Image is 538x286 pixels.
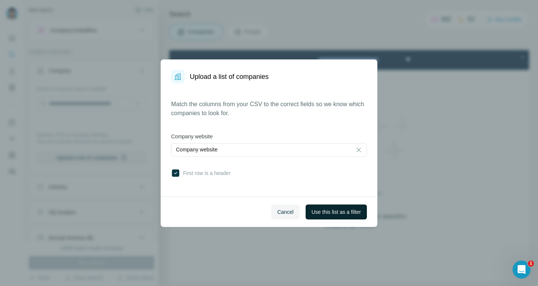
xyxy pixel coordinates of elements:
[180,169,231,177] span: First row is a header
[528,261,534,267] span: 1
[171,100,367,118] p: Match the columns from your CSV to the correct fields so we know which companies to look for.
[176,146,217,153] p: Company website
[190,71,269,82] h1: Upload a list of companies
[271,204,300,219] button: Cancel
[277,208,294,216] span: Cancel
[349,3,356,10] div: Close Step
[171,133,367,140] label: Company website
[128,1,231,18] div: Watch our October Product update
[306,204,367,219] button: Use this list as a filter
[513,261,531,279] iframe: Intercom live chat
[312,208,361,216] span: Use this list as a filter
